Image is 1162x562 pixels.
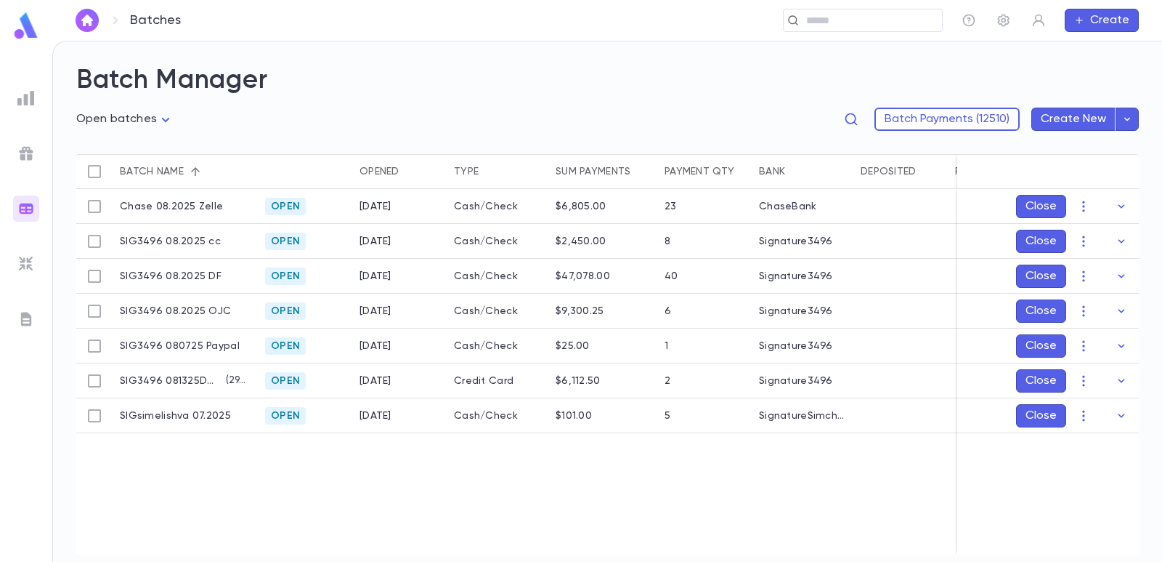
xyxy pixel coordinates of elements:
div: Payment qty [657,154,752,189]
div: $9,300.25 [556,305,604,317]
h2: Batch Manager [76,65,1139,97]
button: Create [1065,9,1139,32]
button: Close [1016,195,1066,218]
img: letters_grey.7941b92b52307dd3b8a917253454ce1c.svg [17,310,35,328]
div: 7/21/2025 [359,410,391,422]
div: Opened [352,154,447,189]
div: 8/7/2025 [359,340,391,352]
div: Batch name [113,154,258,189]
div: 40 [665,270,678,282]
button: Close [1016,334,1066,358]
div: 1 [665,340,668,352]
div: 7/31/2025 [359,236,391,247]
img: home_white.a664292cf8c1dea59945f0da9f25487c.svg [78,15,96,26]
div: 8 [665,236,670,247]
button: Close [1016,265,1066,288]
img: logo [12,12,41,40]
div: Deposited [861,154,917,189]
div: Sum payments [548,154,657,189]
div: 6 [665,305,671,317]
div: Deposited [853,154,948,189]
button: Close [1016,230,1066,253]
div: SignatureSimchasElisheva [759,410,846,422]
div: Type [447,154,548,189]
div: Signature3496 [759,305,833,317]
div: $6,112.50 [556,375,601,387]
p: Chase 08.2025 Zelle [120,201,223,212]
span: Open [265,410,306,422]
span: Open [265,305,306,317]
button: Create New [1031,108,1116,131]
div: 8/13/2025 [359,375,391,387]
span: Open batches [76,113,157,125]
span: Open [265,270,306,282]
button: Batch Payments (12510) [874,108,1020,131]
div: Recorded [955,154,1011,189]
div: 8/1/2025 [359,270,391,282]
div: Opened [359,154,399,189]
div: Open batches [76,108,174,131]
div: $47,078.00 [556,270,610,282]
img: campaigns_grey.99e729a5f7ee94e3726e6486bddda8f1.svg [17,145,35,162]
p: SIG3496 08.2025 DF [120,270,222,282]
span: Open [265,201,306,212]
div: Bank [752,154,853,189]
div: 8/1/2025 [359,201,391,212]
span: Open [265,340,306,352]
p: Batches [130,12,181,28]
p: ( 2930 ) [220,374,251,388]
p: SIG3496 08.2025 OJC [120,305,231,317]
div: Cash/Check [447,294,548,329]
p: SIG3496 08.2025 cc [120,236,221,247]
div: Cash/Check [447,189,548,224]
img: batches_gradient.0a22e14384a92aa4cd678275c0c39cc4.svg [17,200,35,217]
button: Sort [184,160,207,183]
div: 2 [665,375,670,387]
div: Signature3496 [759,340,833,352]
div: $2,450.00 [556,236,606,247]
button: Close [1016,404,1066,427]
div: Type [454,154,479,189]
div: Cash/Check [447,329,548,364]
p: SIG3496 080725 Paypal [120,340,240,352]
div: Payment qty [665,154,734,189]
div: Cash/Check [447,398,548,433]
div: Credit Card [447,364,548,398]
div: Sum payments [556,154,630,189]
div: Signature3496 [759,375,833,387]
div: 23 [665,201,677,212]
div: Batch name [120,154,184,189]
button: Close [1016,300,1066,323]
div: 5 [665,410,670,422]
span: Open [265,375,306,387]
div: $6,805.00 [556,201,606,212]
div: Cash/Check [447,259,548,294]
div: Bank [759,154,785,189]
div: Signature3496 [759,236,833,247]
p: SIGsimelishva 07.2025 [120,410,231,422]
img: imports_grey.530a8a0e642e233f2baf0ef88e8c9fcb.svg [17,255,35,273]
div: Signature3496 [759,270,833,282]
div: ChaseBank [759,201,817,212]
div: Recorded [948,154,1042,189]
p: SIG3496 081325DMFcc [120,375,220,387]
div: $25.00 [556,340,590,352]
div: 8/1/2025 [359,305,391,317]
span: Open [265,236,306,247]
div: Cash/Check [447,224,548,259]
button: Close [1016,369,1066,393]
div: $101.00 [556,410,592,422]
img: reports_grey.c525e4749d1bce6a11f5fe2a8de1b229.svg [17,89,35,107]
